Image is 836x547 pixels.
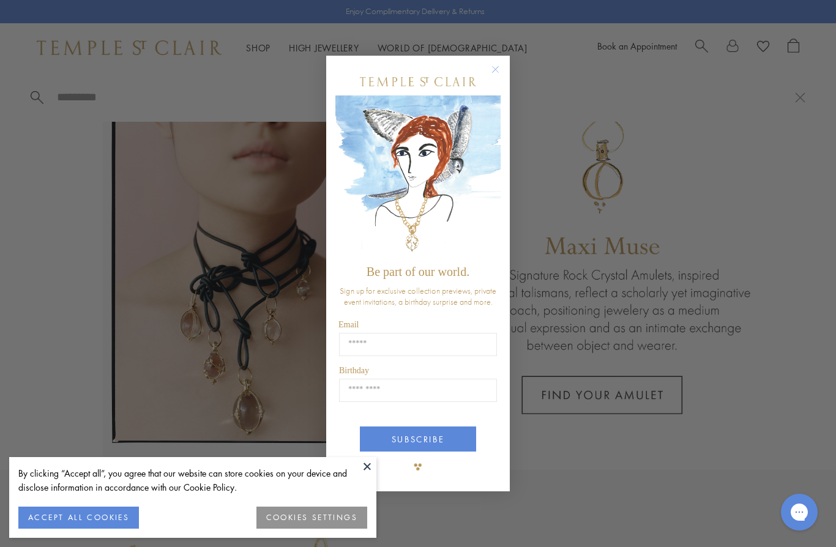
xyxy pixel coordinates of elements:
[256,507,367,529] button: COOKIES SETTINGS
[367,265,469,278] span: Be part of our world.
[360,77,476,86] img: Temple St. Clair
[360,426,476,452] button: SUBSCRIBE
[494,68,509,83] button: Close dialog
[775,489,824,535] iframe: Gorgias live chat messenger
[18,507,139,529] button: ACCEPT ALL COOKIES
[18,466,367,494] div: By clicking “Accept all”, you agree that our website can store cookies on your device and disclos...
[406,455,430,479] img: TSC
[339,366,369,375] span: Birthday
[335,95,501,259] img: c4a9eb12-d91a-4d4a-8ee0-386386f4f338.jpeg
[339,333,497,356] input: Email
[340,285,496,307] span: Sign up for exclusive collection previews, private event invitations, a birthday surprise and more.
[338,320,359,329] span: Email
